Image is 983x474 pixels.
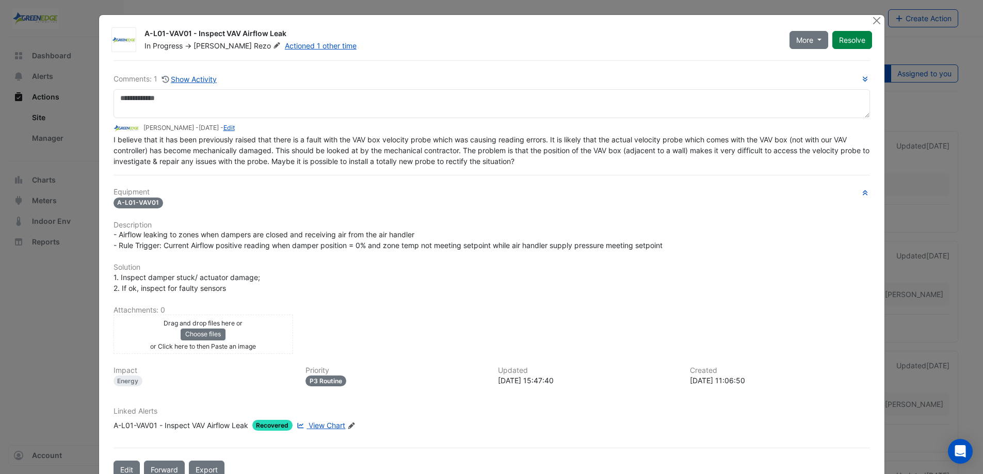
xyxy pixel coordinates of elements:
h6: Linked Alerts [114,407,870,416]
span: I believe that it has been previously raised that there is a fault with the VAV box velocity prob... [114,135,872,166]
div: A-L01-VAV01 - Inspect VAV Airflow Leak [144,28,777,41]
small: [PERSON_NAME] - - [143,123,235,133]
div: [DATE] 11:06:50 [690,375,870,386]
span: 1. Inspect damper stuck/ actuator damage; 2. If ok, inspect for faulty sensors [114,273,260,292]
button: Close [872,15,882,26]
img: Greenedge Automation [114,123,139,134]
button: Choose files [181,329,225,340]
div: P3 Routine [305,375,346,386]
a: View Chart [295,420,345,431]
span: Recovered [252,420,293,431]
h6: Solution [114,263,870,272]
div: Comments: 1 [114,73,218,85]
div: Energy [114,375,143,386]
small: Drag and drop files here or [164,319,243,327]
div: Open Intercom Messenger [948,439,973,464]
h6: Priority [305,366,486,375]
span: A-L01-VAV01 [114,198,164,208]
a: Edit [223,124,235,132]
button: Show Activity [162,73,218,85]
fa-icon: Edit Linked Alerts [347,422,355,430]
span: -> [185,41,191,50]
span: - Airflow leaking to zones when dampers are closed and receiving air from the air handler - Rule ... [114,230,663,250]
button: Resolve [832,31,872,49]
h6: Equipment [114,188,870,197]
div: [DATE] 15:47:40 [498,375,678,386]
span: [PERSON_NAME] [194,41,252,50]
h6: Description [114,221,870,230]
h6: Attachments: 0 [114,306,870,315]
h6: Impact [114,366,294,375]
span: Rezo [254,41,283,51]
img: Greenedge Automation [112,35,136,45]
span: More [796,35,813,45]
h6: Updated [498,366,678,375]
span: View Chart [309,421,345,430]
a: Actioned 1 other time [285,41,357,50]
div: A-L01-VAV01 - Inspect VAV Airflow Leak [114,420,248,431]
small: or Click here to then Paste an image [150,342,256,350]
button: More [789,31,828,49]
span: In Progress [144,41,183,50]
span: 2025-09-17 15:47:40 [199,124,219,132]
h6: Created [690,366,870,375]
